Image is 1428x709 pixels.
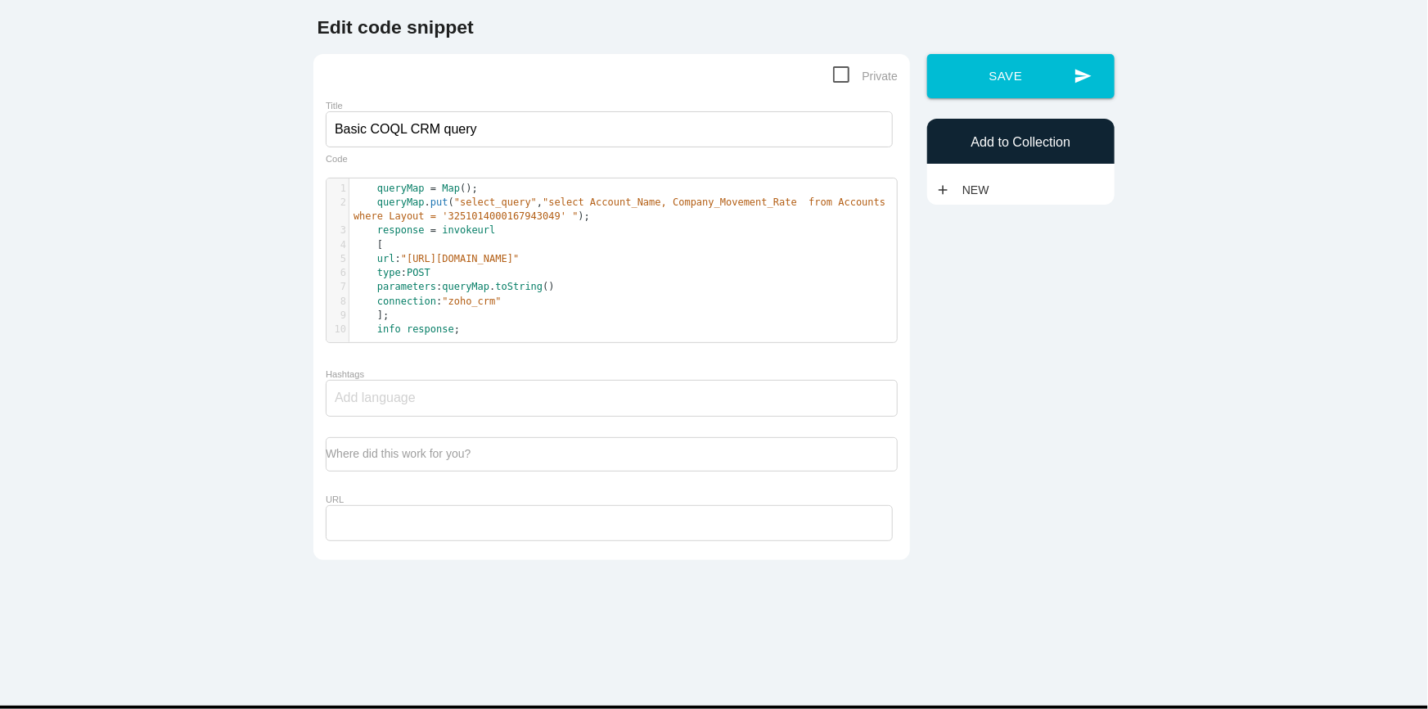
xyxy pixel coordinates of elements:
[354,296,502,307] span: :
[935,175,950,205] i: add
[833,66,898,87] span: Private
[927,54,1115,98] button: sendSave
[377,296,436,307] span: connection
[327,238,349,252] div: 4
[935,175,998,205] a: addNew
[935,135,1106,150] h6: Add to Collection
[377,196,425,208] span: queryMap
[377,323,401,335] span: info
[327,224,349,237] div: 3
[442,296,501,307] span: "zoho_crm"
[442,224,495,236] span: invokeurl
[327,323,349,336] div: 10
[326,369,364,379] label: Hashtags
[326,101,343,111] label: Title
[327,182,349,196] div: 1
[326,494,344,504] label: URL
[1074,54,1092,98] i: send
[326,154,348,165] label: Code
[327,266,349,280] div: 6
[354,267,430,278] span: :
[354,239,383,251] span: [
[327,295,349,309] div: 8
[354,196,892,222] span: . ( , );
[495,281,543,292] span: toString
[326,447,471,460] label: Where did this work for you?
[377,224,425,236] span: response
[430,196,448,208] span: put
[354,281,555,292] span: : . ()
[377,267,401,278] span: type
[430,224,436,236] span: =
[430,183,436,194] span: =
[327,280,349,294] div: 7
[454,196,537,208] span: "select_query"
[354,323,460,335] span: ;
[377,183,425,194] span: queryMap
[318,16,474,38] b: Edit code snippet
[327,196,349,210] div: 2
[407,323,454,335] span: response
[354,253,519,264] span: :
[335,381,433,415] input: Add language
[377,281,436,292] span: parameters
[442,183,460,194] span: Map
[407,267,430,278] span: POST
[354,196,892,222] span: "select Account_Name, Company_Movement_Rate from Accounts where Layout = '3251014000167943049' "
[354,309,389,321] span: ];
[442,281,489,292] span: queryMap
[327,252,349,266] div: 5
[377,253,395,264] span: url
[327,309,349,323] div: 9
[401,253,520,264] span: "[URL][DOMAIN_NAME]"
[354,183,478,194] span: ();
